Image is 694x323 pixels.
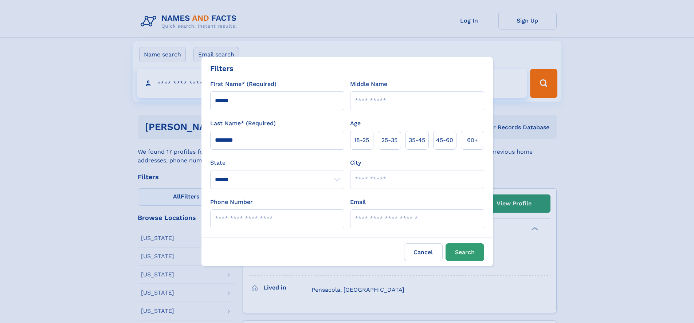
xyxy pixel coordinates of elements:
[354,136,369,145] span: 18‑25
[436,136,453,145] span: 45‑60
[350,80,387,88] label: Middle Name
[210,80,277,88] label: First Name* (Required)
[381,136,397,145] span: 25‑35
[210,63,234,74] div: Filters
[350,198,366,206] label: Email
[446,243,484,261] button: Search
[350,119,361,128] label: Age
[210,158,344,167] label: State
[467,136,478,145] span: 60+
[210,198,253,206] label: Phone Number
[210,119,276,128] label: Last Name* (Required)
[404,243,443,261] label: Cancel
[350,158,361,167] label: City
[409,136,425,145] span: 35‑45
